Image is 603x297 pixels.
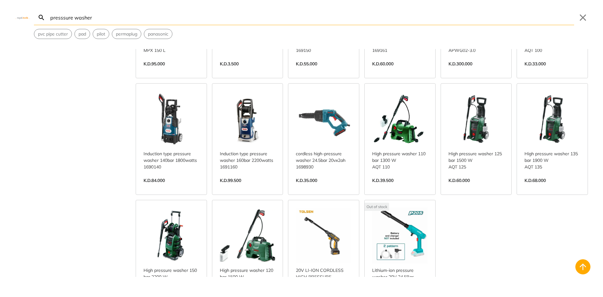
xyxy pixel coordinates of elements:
div: Suggestion: pvc pipe cutter [34,29,72,39]
div: Suggestion: pad [74,29,90,39]
span: permaplug [116,31,137,37]
span: pvc pipe cutter [38,31,68,37]
div: Suggestion: panasonic [144,29,172,39]
div: Out of stock [365,203,389,211]
button: Select suggestion: permaplug [112,29,141,39]
button: Select suggestion: pvc pipe cutter [34,29,72,39]
button: Select suggestion: panasonic [144,29,172,39]
button: Close [578,13,588,23]
span: panasonic [148,31,168,37]
div: Suggestion: permaplug [112,29,141,39]
img: Close [15,16,30,19]
svg: Back to top [578,262,588,272]
button: Back to top [575,259,590,274]
button: Select suggestion: pad [75,29,90,39]
span: pad [79,31,86,37]
div: Suggestion: pilot [93,29,109,39]
span: pilot [97,31,105,37]
input: Search… [49,10,574,25]
svg: Search [38,14,45,21]
button: Select suggestion: pilot [93,29,109,39]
